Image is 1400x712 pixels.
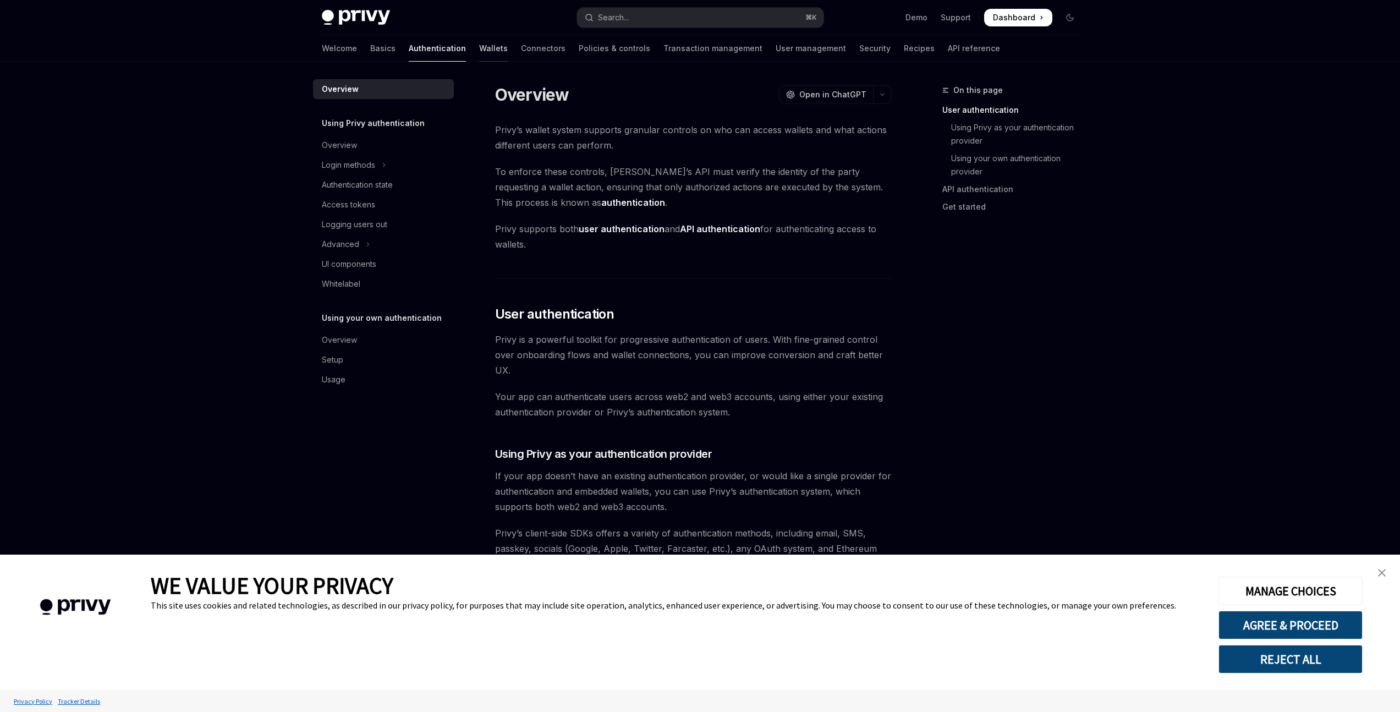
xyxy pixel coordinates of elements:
a: UI components [313,254,454,274]
a: Access tokens [313,195,454,215]
strong: authentication [601,197,665,208]
div: Advanced [322,238,359,251]
div: Authentication state [322,178,393,191]
a: Support [941,12,971,23]
a: Logging users out [313,215,454,234]
div: Overview [322,333,357,347]
a: Using your own authentication provider [942,150,1088,180]
button: REJECT ALL [1218,645,1363,673]
span: User authentication [495,305,614,323]
div: UI components [322,258,376,271]
a: Overview [313,79,454,99]
button: Open search [577,8,823,28]
div: Overview [322,139,357,152]
span: Using Privy as your authentication provider [495,446,712,462]
div: Whitelabel [322,277,360,291]
span: Privy supports both and for authenticating access to wallets. [495,221,892,252]
button: AGREE & PROCEED [1218,611,1363,639]
h1: Overview [495,85,569,105]
a: Wallets [479,35,508,62]
a: Authentication state [313,175,454,195]
div: Usage [322,373,345,386]
div: Logging users out [322,218,387,231]
h5: Using your own authentication [322,311,442,325]
strong: user authentication [579,223,665,234]
strong: API authentication [680,223,760,234]
span: To enforce these controls, [PERSON_NAME]’s API must verify the identity of the party requesting a... [495,164,892,210]
span: Privy’s client-side SDKs offers a variety of authentication methods, including email, SMS, passke... [495,525,892,572]
button: Toggle dark mode [1061,9,1079,26]
span: WE VALUE YOUR PRIVACY [151,571,393,600]
a: Privacy Policy [11,692,55,711]
a: User authentication [942,101,1088,119]
a: Basics [370,35,396,62]
a: Connectors [521,35,566,62]
span: Open in ChatGPT [799,89,866,100]
span: ⌘ K [805,13,817,22]
img: dark logo [322,10,390,25]
a: Get started [942,198,1088,216]
div: Setup [322,353,343,366]
a: Using Privy as your authentication provider [942,119,1088,150]
div: Login methods [322,158,375,172]
span: Privy is a powerful toolkit for progressive authentication of users. With fine-grained control ov... [495,332,892,378]
a: Demo [905,12,927,23]
div: This site uses cookies and related technologies, as described in our privacy policy, for purposes... [151,600,1202,611]
a: API reference [948,35,1000,62]
a: close banner [1371,562,1393,584]
a: Setup [313,350,454,370]
button: Toggle Login methods section [313,155,454,175]
a: Policies & controls [579,35,650,62]
button: MANAGE CHOICES [1218,577,1363,605]
button: Open in ChatGPT [779,85,873,104]
a: Tracker Details [55,692,103,711]
a: Welcome [322,35,357,62]
a: Security [859,35,891,62]
div: Access tokens [322,198,375,211]
a: Overview [313,135,454,155]
a: Overview [313,330,454,350]
a: Usage [313,370,454,390]
div: Search... [598,11,629,24]
img: company logo [17,583,134,631]
div: Overview [322,83,359,96]
a: API authentication [942,180,1088,198]
a: Recipes [904,35,935,62]
span: Privy’s wallet system supports granular controls on who can access wallets and what actions diffe... [495,122,892,153]
a: User management [776,35,846,62]
button: Toggle Advanced section [313,234,454,254]
img: close banner [1378,569,1386,577]
span: If your app doesn’t have an existing authentication provider, or would like a single provider for... [495,468,892,514]
a: Dashboard [984,9,1052,26]
a: Transaction management [663,35,762,62]
span: On this page [953,84,1003,97]
span: Your app can authenticate users across web2 and web3 accounts, using either your existing authent... [495,389,892,420]
span: Dashboard [993,12,1035,23]
a: Whitelabel [313,274,454,294]
h5: Using Privy authentication [322,117,425,130]
a: Authentication [409,35,466,62]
